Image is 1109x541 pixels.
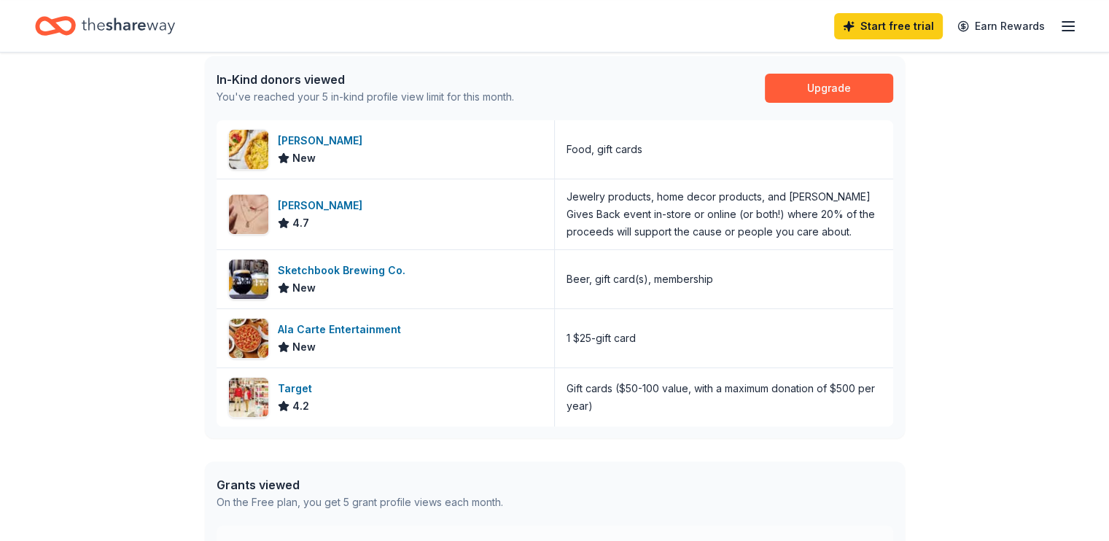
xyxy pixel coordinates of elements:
img: Image for Ala Carte Entertainment [229,319,268,358]
a: Home [35,9,175,43]
div: Jewelry products, home decor products, and [PERSON_NAME] Gives Back event in-store or online (or ... [567,188,882,241]
div: [PERSON_NAME] [278,132,368,149]
div: Grants viewed [217,476,503,494]
div: Gift cards ($50-100 value, with a maximum donation of $500 per year) [567,380,882,415]
div: Target [278,380,318,397]
div: 1 $25-gift card [567,330,636,347]
span: New [292,149,316,167]
a: Start free trial [834,13,943,39]
span: New [292,279,316,297]
div: Beer, gift card(s), membership [567,270,713,288]
div: Ala Carte Entertainment [278,321,407,338]
a: Earn Rewards [949,13,1054,39]
img: Image for Bar Salotto [229,130,268,169]
img: Image for Sketchbook Brewing Co. [229,260,268,299]
div: In-Kind donors viewed [217,71,514,88]
img: Image for Kendra Scott [229,195,268,234]
div: On the Free plan, you get 5 grant profile views each month. [217,494,503,511]
a: Upgrade [765,74,893,103]
span: 4.7 [292,214,309,232]
span: New [292,338,316,356]
span: 4.2 [292,397,309,415]
div: You've reached your 5 in-kind profile view limit for this month. [217,88,514,106]
div: Food, gift cards [567,141,642,158]
img: Image for Target [229,378,268,417]
div: Sketchbook Brewing Co. [278,262,411,279]
div: [PERSON_NAME] [278,197,368,214]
